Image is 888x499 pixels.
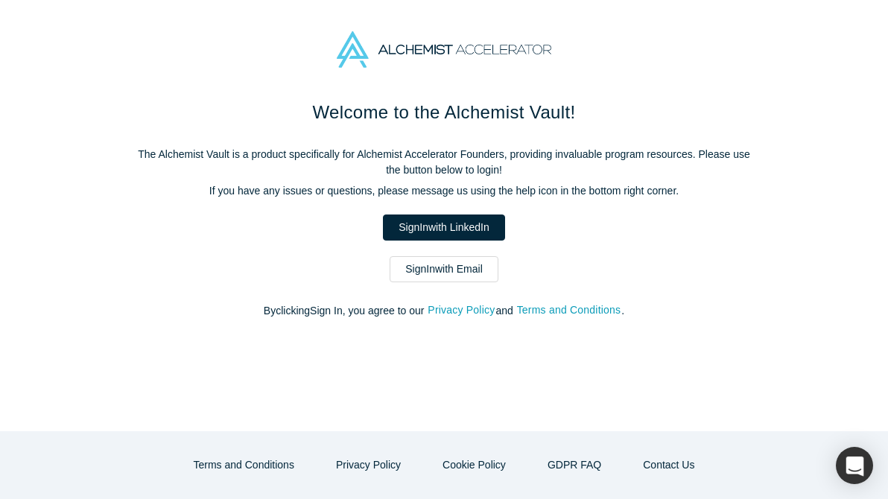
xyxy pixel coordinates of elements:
button: Privacy Policy [427,302,495,319]
button: Privacy Policy [320,452,416,478]
p: If you have any issues or questions, please message us using the help icon in the bottom right co... [131,183,757,199]
button: Terms and Conditions [178,452,310,478]
h1: Welcome to the Alchemist Vault! [131,99,757,126]
button: Cookie Policy [427,452,521,478]
p: The Alchemist Vault is a product specifically for Alchemist Accelerator Founders, providing inval... [131,147,757,178]
img: Alchemist Accelerator Logo [337,31,551,68]
a: SignInwith Email [390,256,498,282]
button: Terms and Conditions [516,302,622,319]
a: GDPR FAQ [532,452,617,478]
button: Contact Us [627,452,710,478]
a: SignInwith LinkedIn [383,214,504,241]
p: By clicking Sign In , you agree to our and . [131,303,757,319]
